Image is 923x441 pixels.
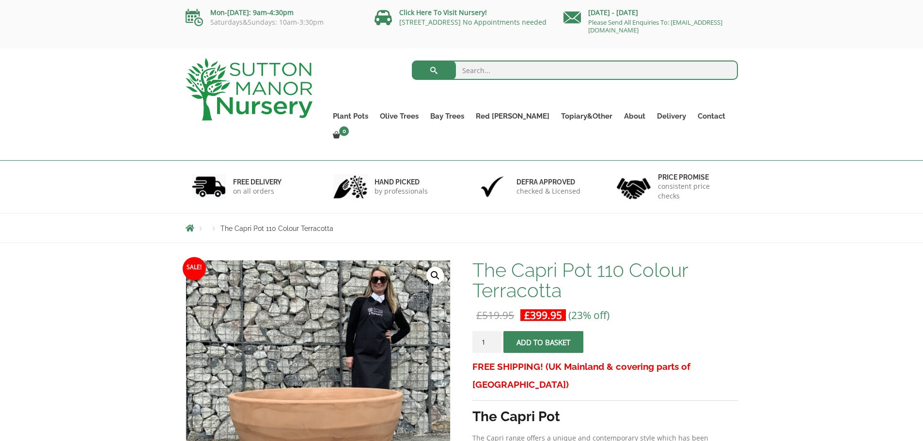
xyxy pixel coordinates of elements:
[426,267,444,284] a: View full-screen image gallery
[186,58,313,121] img: logo
[472,358,737,394] h3: FREE SHIPPING! (UK Mainland & covering parts of [GEOGRAPHIC_DATA])
[472,260,737,301] h1: The Capri Pot 110 Colour Terracotta
[186,7,360,18] p: Mon-[DATE]: 9am-4:30pm
[472,409,560,425] strong: The Capri Pot
[563,7,738,18] p: [DATE] - [DATE]
[399,17,547,27] a: [STREET_ADDRESS] No Appointments needed
[503,331,583,353] button: Add to basket
[327,109,374,123] a: Plant Pots
[516,178,580,186] h6: Defra approved
[555,109,618,123] a: Topiary&Other
[186,18,360,26] p: Saturdays&Sundays: 10am-3:30pm
[424,109,470,123] a: Bay Trees
[476,308,482,322] span: £
[220,225,333,232] span: The Capri Pot 110 Colour Terracotta
[333,174,367,199] img: 2.jpg
[618,109,651,123] a: About
[412,61,738,80] input: Search...
[658,173,732,182] h6: Price promise
[516,186,580,196] p: checked & Licensed
[524,308,530,322] span: £
[568,308,610,322] span: (23% off)
[472,331,501,353] input: Product quantity
[375,186,428,196] p: by professionals
[476,308,514,322] bdi: 519.95
[470,109,555,123] a: Red [PERSON_NAME]
[233,178,282,186] h6: FREE DELIVERY
[374,109,424,123] a: Olive Trees
[233,186,282,196] p: on all orders
[375,178,428,186] h6: hand picked
[339,126,349,136] span: 0
[327,129,352,142] a: 0
[588,18,722,34] a: Please Send All Enquiries To: [EMAIL_ADDRESS][DOMAIN_NAME]
[692,109,731,123] a: Contact
[475,174,509,199] img: 3.jpg
[192,174,226,199] img: 1.jpg
[399,8,487,17] a: Click Here To Visit Nursery!
[651,109,692,123] a: Delivery
[617,172,651,201] img: 4.jpg
[183,257,206,280] span: Sale!
[186,224,738,232] nav: Breadcrumbs
[658,182,732,201] p: consistent price checks
[524,308,562,322] bdi: 399.95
